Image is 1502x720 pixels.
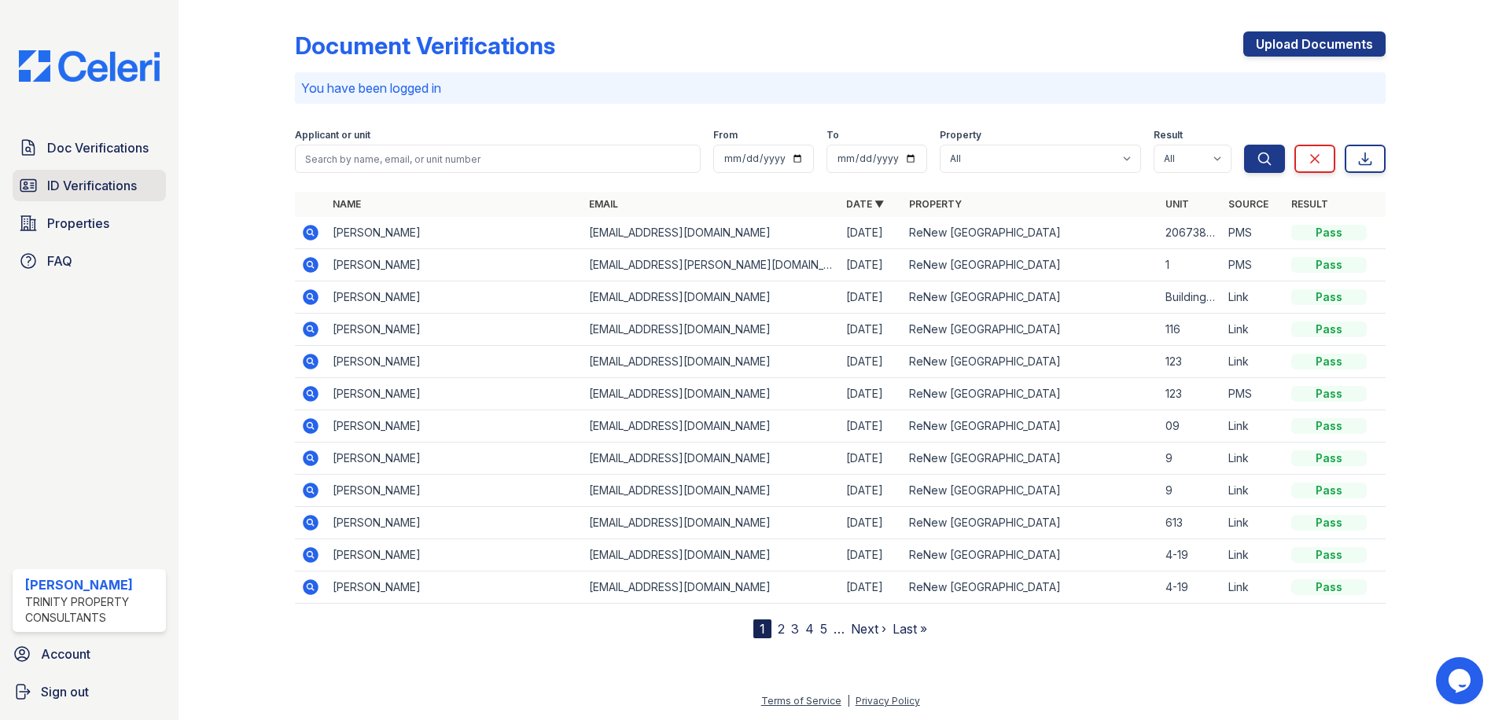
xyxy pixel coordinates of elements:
a: Terms of Service [761,695,841,707]
td: PMS [1222,378,1285,410]
div: Pass [1291,225,1367,241]
td: Link [1222,507,1285,539]
td: ReNew [GEOGRAPHIC_DATA] [903,249,1159,281]
a: Name [333,198,361,210]
td: 613 [1159,507,1222,539]
a: Last » [893,621,927,637]
td: 09 [1159,410,1222,443]
td: ReNew [GEOGRAPHIC_DATA] [903,475,1159,507]
td: Link [1222,314,1285,346]
td: [DATE] [840,571,903,604]
td: [EMAIL_ADDRESS][DOMAIN_NAME] [583,475,839,507]
td: PMS [1222,217,1285,249]
a: 5 [820,621,827,637]
td: ReNew [GEOGRAPHIC_DATA] [903,346,1159,378]
a: Source [1228,198,1268,210]
td: [DATE] [840,539,903,571]
div: Pass [1291,386,1367,402]
div: Pass [1291,289,1367,305]
td: [EMAIL_ADDRESS][DOMAIN_NAME] [583,314,839,346]
td: Building 1 Unit 30 [1159,281,1222,314]
td: 4-19 [1159,539,1222,571]
td: [DATE] [840,475,903,507]
td: Link [1222,571,1285,604]
a: 2 [778,621,785,637]
td: 9 [1159,443,1222,475]
input: Search by name, email, or unit number [295,145,701,173]
a: Unit [1165,198,1189,210]
td: [PERSON_NAME] [326,281,583,314]
button: Sign out [6,676,172,707]
td: [EMAIL_ADDRESS][DOMAIN_NAME] [583,507,839,539]
a: FAQ [13,245,166,277]
div: [PERSON_NAME] [25,575,160,594]
a: Email [589,198,618,210]
td: ReNew [GEOGRAPHIC_DATA] [903,507,1159,539]
iframe: chat widget [1436,657,1486,704]
td: 9 [1159,475,1222,507]
td: [PERSON_NAME] [326,314,583,346]
td: PMS [1222,249,1285,281]
div: Pass [1291,579,1367,595]
td: ReNew [GEOGRAPHIC_DATA] [903,443,1159,475]
td: Link [1222,346,1285,378]
a: Doc Verifications [13,132,166,163]
label: Result [1154,129,1183,141]
td: [DATE] [840,378,903,410]
td: [PERSON_NAME] [326,217,583,249]
td: 4-19 [1159,571,1222,604]
a: 4 [805,621,814,637]
span: Account [41,645,90,663]
td: [DATE] [840,281,903,314]
td: ReNew [GEOGRAPHIC_DATA] [903,378,1159,410]
td: [PERSON_NAME] [326,539,583,571]
a: Property [909,198,962,210]
td: [PERSON_NAME] [326,443,583,475]
td: [PERSON_NAME] [326,346,583,378]
td: Link [1222,475,1285,507]
a: Date ▼ [846,198,884,210]
a: Next › [851,621,886,637]
td: [EMAIL_ADDRESS][DOMAIN_NAME] [583,539,839,571]
td: [EMAIL_ADDRESS][PERSON_NAME][DOMAIN_NAME] [583,249,839,281]
div: Pass [1291,450,1367,466]
span: ID Verifications [47,176,137,195]
span: Sign out [41,682,89,701]
td: [DATE] [840,443,903,475]
td: Link [1222,443,1285,475]
div: Trinity Property Consultants [25,594,160,626]
td: [PERSON_NAME] [326,249,583,281]
td: [EMAIL_ADDRESS][DOMAIN_NAME] [583,281,839,314]
td: [PERSON_NAME] [326,571,583,604]
td: Link [1222,410,1285,443]
td: ReNew [GEOGRAPHIC_DATA] [903,539,1159,571]
div: 1 [753,619,771,638]
div: | [847,695,850,707]
a: Privacy Policy [856,695,920,707]
div: Pass [1291,257,1367,273]
td: [EMAIL_ADDRESS][DOMAIN_NAME] [583,378,839,410]
td: [PERSON_NAME] [326,410,583,443]
td: [EMAIL_ADDRESS][DOMAIN_NAME] [583,571,839,604]
td: ReNew [GEOGRAPHIC_DATA] [903,314,1159,346]
div: Pass [1291,321,1367,337]
td: 1 [1159,249,1222,281]
div: Pass [1291,515,1367,531]
td: 20673818 [1159,217,1222,249]
td: [EMAIL_ADDRESS][DOMAIN_NAME] [583,217,839,249]
td: [DATE] [840,314,903,346]
label: From [713,129,738,141]
span: Doc Verifications [47,138,149,157]
p: You have been logged in [301,79,1379,97]
td: ReNew [GEOGRAPHIC_DATA] [903,571,1159,604]
label: Property [940,129,981,141]
td: [DATE] [840,346,903,378]
td: 123 [1159,378,1222,410]
span: Properties [47,214,109,233]
td: [DATE] [840,507,903,539]
div: Pass [1291,354,1367,369]
div: Document Verifications [295,31,555,60]
img: CE_Logo_Blue-a8612792a0a2168367f1c8372b55b34899dd931a85d93a1a3d3e32e68fde9ad4.png [6,50,172,82]
td: ReNew [GEOGRAPHIC_DATA] [903,217,1159,249]
div: Pass [1291,483,1367,498]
